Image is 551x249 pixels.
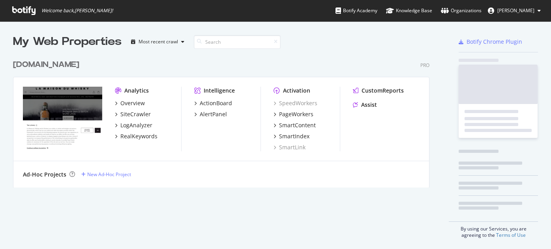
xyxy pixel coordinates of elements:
a: Overview [115,99,145,107]
div: SmartIndex [279,132,309,140]
span: Welcome back, [PERSON_NAME] ! [41,7,113,14]
div: Most recent crawl [139,39,178,44]
div: New Ad-Hoc Project [87,171,131,178]
div: LogAnalyzer [120,121,152,129]
div: RealKeywords [120,132,157,140]
div: Assist [361,101,377,109]
input: Search [194,35,281,49]
a: New Ad-Hoc Project [81,171,131,178]
a: Terms of Use [496,232,526,238]
a: ActionBoard [194,99,232,107]
a: AlertPanel [194,110,227,118]
div: My Web Properties [13,34,122,50]
div: Organizations [441,7,482,15]
a: SiteCrawler [115,110,151,118]
div: Pro [420,62,429,69]
div: Overview [120,99,145,107]
a: Assist [353,101,377,109]
img: whisky.fr [23,87,102,150]
a: RealKeywords [115,132,157,140]
a: CustomReports [353,87,404,95]
a: PageWorkers [274,110,313,118]
a: Botify Chrome Plugin [459,38,522,46]
a: SmartContent [274,121,316,129]
span: Quentin JEZEQUEL [497,7,534,14]
div: grid [13,50,436,188]
div: CustomReports [362,87,404,95]
div: Botify Chrome Plugin [467,38,522,46]
button: Most recent crawl [128,35,187,48]
a: SpeedWorkers [274,99,317,107]
div: SmartContent [279,121,316,129]
a: SmartLink [274,143,305,151]
a: LogAnalyzer [115,121,152,129]
button: [PERSON_NAME] [482,4,547,17]
div: Intelligence [204,87,235,95]
div: Ad-Hoc Projects [23,171,66,178]
a: SmartIndex [274,132,309,140]
div: Botify Academy [335,7,377,15]
div: Knowledge Base [386,7,432,15]
div: SiteCrawler [120,110,151,118]
div: By using our Services, you are agreeing to the [449,221,538,238]
div: Activation [283,87,310,95]
div: ActionBoard [200,99,232,107]
div: Analytics [124,87,149,95]
a: [DOMAIN_NAME] [13,59,82,71]
div: AlertPanel [200,110,227,118]
div: PageWorkers [279,110,313,118]
div: [DOMAIN_NAME] [13,59,79,71]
